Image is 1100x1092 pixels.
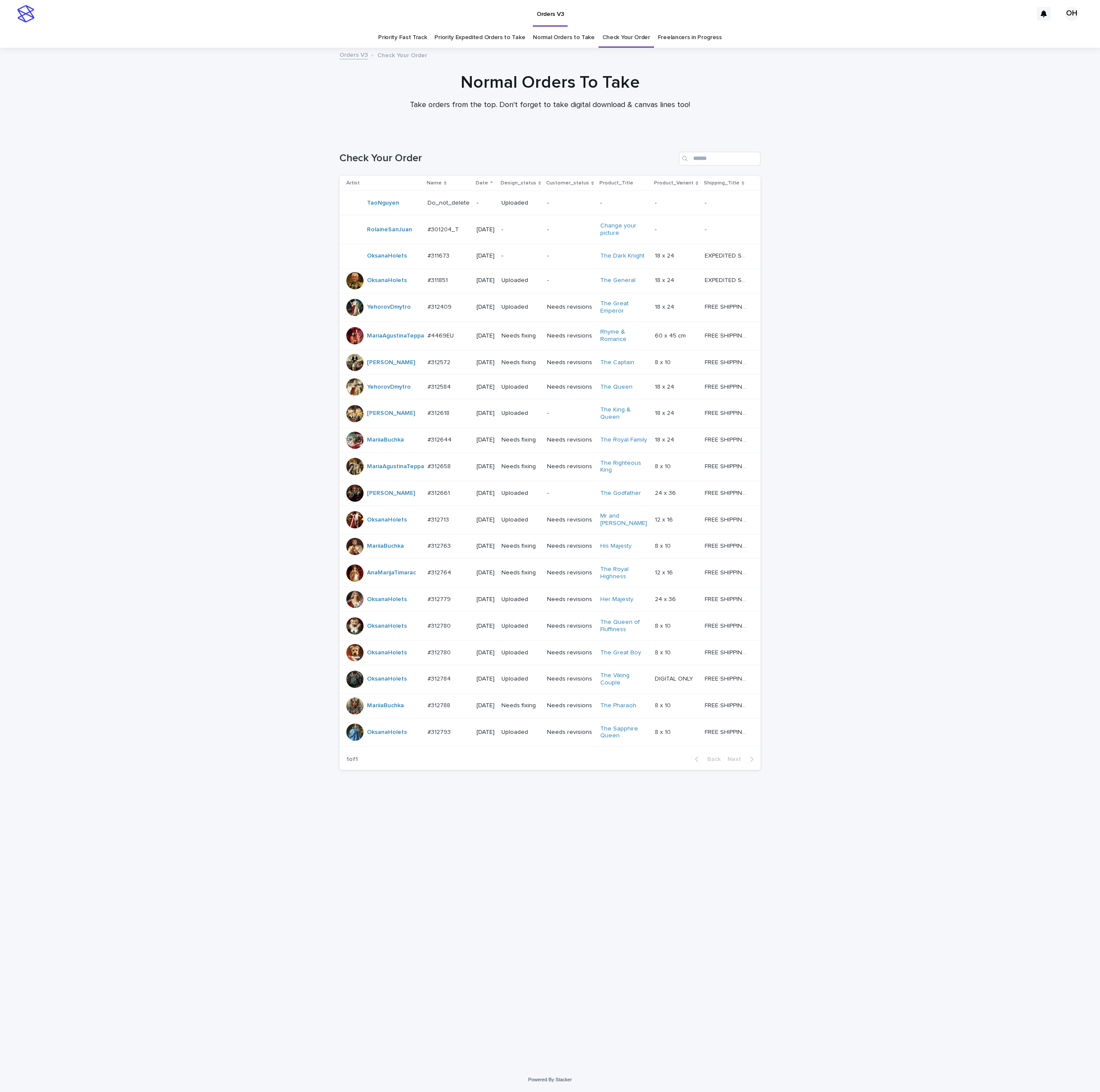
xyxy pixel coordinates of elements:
[428,198,471,207] p: Do_not_delete
[367,623,407,630] a: OksanaHolets
[655,331,687,340] p: 60 x 45 cm
[477,702,495,709] p: [DATE]
[477,729,495,736] p: [DATE]
[339,612,761,641] tr: OksanaHolets #312780#312780 [DATE]UploadedNeeds revisionsThe Queen of Fluffiness 8 x 108 x 10 FRE...
[367,199,399,207] a: TaoNguyen
[546,178,589,188] p: Customer_status
[705,331,749,340] p: FREE SHIPPING - preview in 1-2 business days, after your approval delivery will take 6-10 busines...
[477,332,495,340] p: [DATE]
[600,222,648,237] a: Change your picture
[367,332,424,340] a: MariaAgustinaTeppa
[428,331,455,340] p: #4469EU
[655,275,676,284] p: 18 x 24
[705,541,749,550] p: FREE SHIPPING - preview in 1-2 business days, after your approval delivery will take 5-10 b.d.
[655,251,676,260] p: 18 x 24
[547,623,593,630] p: Needs revisions
[655,541,672,550] p: 8 x 10
[501,252,540,260] p: -
[705,382,749,391] p: FREE SHIPPING - preview in 1-2 business days, after your approval delivery will take 5-10 b.d.
[339,350,761,374] tr: [PERSON_NAME] #312572#312572 [DATE]Needs fixingNeeds revisionsThe Captain 8 x 108 x 10 FREE SHIPP...
[428,488,452,497] p: #312661
[547,569,593,577] p: Needs revisions
[428,674,452,683] p: #312784
[477,516,495,524] p: [DATE]
[705,302,749,311] p: FREE SHIPPING - preview in 1-2 business days, after your approval delivery will take 5-10 b.d.
[655,647,672,656] p: 8 x 10
[377,50,427,59] p: Check Your Order
[477,277,495,284] p: [DATE]
[501,516,540,524] p: Uploaded
[476,178,488,188] p: Date
[547,463,593,470] p: Needs revisions
[434,28,525,48] a: Priority Expedited Orders to Take
[428,224,461,233] p: #301204_T
[501,178,536,188] p: Design_status
[428,251,451,260] p: #311673
[339,72,761,93] h1: Normal Orders To Take
[427,178,442,188] p: Name
[600,460,648,474] a: The Righteous King
[547,702,593,709] p: Needs revisions
[428,594,452,603] p: #312779
[547,729,593,736] p: Needs revisions
[600,406,648,421] a: The King & Queen
[547,490,593,497] p: -
[501,702,540,709] p: Needs fixing
[428,275,449,284] p: #311851
[428,435,453,444] p: #312644
[547,332,593,340] p: Needs revisions
[705,198,708,207] p: -
[655,461,672,470] p: 8 x 10
[339,322,761,350] tr: MariaAgustinaTeppa #4469EU#4469EU [DATE]Needs fixingNeeds revisionsRhyme & Romance 60 x 45 cm60 x...
[477,383,495,391] p: [DATE]
[600,277,636,284] a: The General
[501,569,540,577] p: Needs fixing
[600,199,648,207] p: -
[655,382,676,391] p: 18 x 24
[477,569,495,577] p: [DATE]
[655,567,675,577] p: 12 x 16
[428,357,452,366] p: #312572
[428,567,453,577] p: #312764
[600,328,648,343] a: Rhyme & Romance
[547,516,593,524] p: Needs revisions
[600,672,648,687] a: The Viking Couple
[501,649,540,656] p: Uploaded
[367,729,407,736] a: OksanaHolets
[346,178,360,188] p: Artist
[705,435,749,444] p: FREE SHIPPING - preview in 1-2 business days, after your approval delivery will take 5-10 b.d.
[378,28,427,48] a: Priority Fast Track
[477,436,495,444] p: [DATE]
[705,515,749,524] p: FREE SHIPPING - preview in 1-2 business days, after your approval delivery will take 5-10 b.d.
[600,543,632,550] a: His Majesty
[501,304,540,311] p: Uploaded
[600,566,648,580] a: The Royal Highness
[428,541,452,550] p: #312763
[501,383,540,391] p: Uploaded
[547,543,593,550] p: Needs revisions
[600,252,645,260] a: The Dark Knight
[339,587,761,612] tr: OksanaHolets #312779#312779 [DATE]UploadedNeeds revisionsHer Majesty 24 x 3624 x 36 FREE SHIPPING...
[477,304,495,311] p: [DATE]
[655,515,675,524] p: 12 x 16
[501,623,540,630] p: Uploaded
[428,647,452,656] p: #312780
[339,506,761,534] tr: OksanaHolets #312713#312713 [DATE]UploadedNeeds revisionsMr and [PERSON_NAME] 12 x 1612 x 16 FREE...
[428,515,451,524] p: #312713
[600,300,648,315] a: The Great Emperor
[339,428,761,452] tr: MariiaBuchka #312644#312644 [DATE]Needs fixingNeeds revisionsThe Royal Family 18 x 2418 x 24 FREE...
[705,727,749,736] p: FREE SHIPPING - preview in 1-2 business days, after your approval delivery will take 5-10 b.d.
[367,569,416,577] a: AnaMarijaTimarac
[724,755,761,763] button: Next
[501,729,540,736] p: Uploaded
[367,226,412,233] a: RolaineSanJuan
[705,647,749,656] p: FREE SHIPPING - preview in 1-2 business days, after your approval delivery will take 5-10 b.d.
[339,534,761,558] tr: MariiaBuchka #312763#312763 [DATE]Needs fixingNeeds revisionsHis Majesty 8 x 108 x 10 FREE SHIPPI...
[428,727,452,736] p: #312793
[367,410,415,417] a: [PERSON_NAME]
[702,756,721,762] span: Back
[339,152,675,165] h1: Check Your Order
[367,490,415,497] a: [PERSON_NAME]
[367,252,407,260] a: OksanaHolets
[339,558,761,587] tr: AnaMarijaTimarac #312764#312764 [DATE]Needs fixingNeeds revisionsThe Royal Highness 12 x 1612 x 1...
